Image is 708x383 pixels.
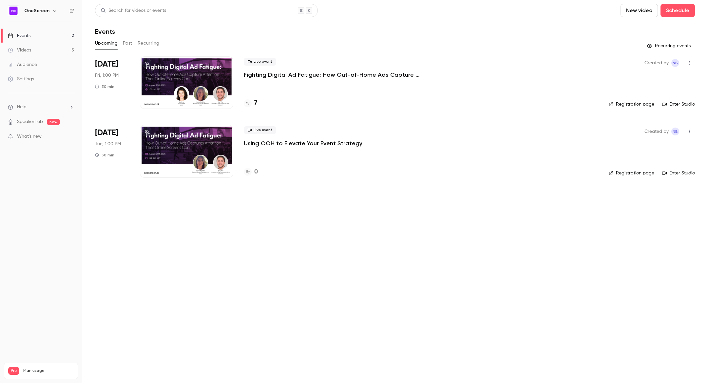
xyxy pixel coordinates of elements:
button: New video [621,4,658,17]
span: Created by [644,128,669,135]
div: Videos [8,47,31,53]
span: NB [673,128,678,135]
span: Tue, 1:00 PM [95,141,121,147]
span: Plan usage [23,368,74,373]
span: Live event [244,58,276,66]
button: Upcoming [95,38,118,49]
div: Search for videos or events [101,7,166,14]
a: SpeakerHub [17,118,43,125]
span: Fri, 1:00 PM [95,72,119,79]
h1: Events [95,28,115,35]
a: Enter Studio [662,101,695,108]
div: Events [8,32,30,39]
a: 0 [244,168,258,176]
h4: 7 [254,99,257,108]
a: Enter Studio [662,170,695,176]
span: Nick Bennett [671,128,679,135]
img: OneScreen [8,6,19,16]
span: Help [17,104,27,111]
h6: OneScreen [24,8,49,14]
button: Past [123,38,132,49]
span: Pro [8,367,19,375]
h4: 0 [254,168,258,176]
div: 30 min [95,152,114,158]
a: Fighting Digital Ad Fatigue: How Out-of-Home Ads Capture Attention That Online Screens Can’t [244,71,440,79]
span: [DATE] [95,59,118,70]
a: Registration page [609,170,654,176]
span: new [47,119,60,125]
span: Created by [644,59,669,67]
li: help-dropdown-opener [8,104,74,111]
div: Sep 16 Tue, 1:00 PM (America/New York) [95,125,129,177]
span: Live event [244,126,276,134]
a: Using OOH to Elevate Your Event Strategy [244,139,362,147]
a: 7 [244,99,257,108]
div: 30 min [95,84,114,89]
button: Recurring events [644,41,695,51]
div: Aug 29 Fri, 1:00 PM (America/New York) [95,56,129,109]
a: Registration page [609,101,654,108]
div: Audience [8,61,37,68]
span: Nick Bennett [671,59,679,67]
iframe: Noticeable Trigger [66,134,74,140]
span: NB [673,59,678,67]
button: Schedule [660,4,695,17]
div: Settings [8,76,34,82]
span: [DATE] [95,128,118,138]
span: What's new [17,133,42,140]
button: Recurring [138,38,160,49]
